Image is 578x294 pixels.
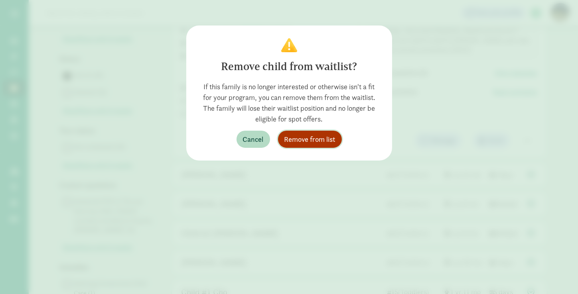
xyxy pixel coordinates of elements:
[278,131,342,148] button: Remove from list
[199,59,379,75] div: Remove child from waitlist?
[538,256,578,294] iframe: Chat Widget
[243,134,264,145] span: Cancel
[284,134,335,145] span: Remove from list
[237,131,270,148] button: Cancel
[199,81,379,124] div: If this family is no longer interested or otherwise isn't a fit for your program, you can remove ...
[281,38,297,52] img: Confirm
